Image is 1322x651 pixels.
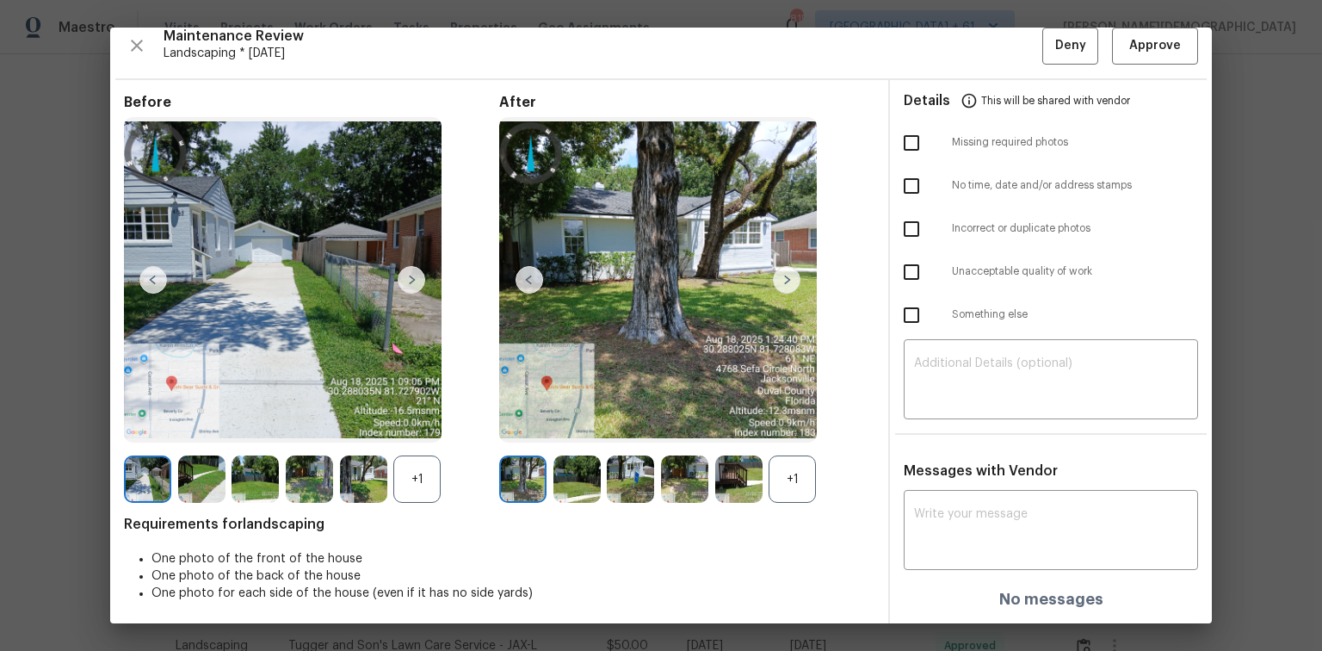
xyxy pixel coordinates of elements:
[890,121,1212,164] div: Missing required photos
[904,80,950,121] span: Details
[151,550,874,567] li: One photo of the front of the house
[398,266,425,294] img: right-chevron-button-url
[952,135,1198,150] span: Missing required photos
[164,28,1042,45] span: Maintenance Review
[952,178,1198,193] span: No time, date and/or address stamps
[1042,28,1098,65] button: Deny
[1129,35,1181,57] span: Approve
[769,456,816,503] div: +1
[516,266,543,294] img: left-chevron-button-url
[393,456,441,503] div: +1
[890,251,1212,294] div: Unacceptable quality of work
[151,567,874,585] li: One photo of the back of the house
[890,294,1212,337] div: Something else
[499,94,874,111] span: After
[1112,28,1198,65] button: Approve
[124,516,874,533] span: Requirements for landscaping
[1055,35,1086,57] span: Deny
[139,266,167,294] img: left-chevron-button-url
[164,45,1042,62] span: Landscaping * [DATE]
[981,80,1130,121] span: This will be shared with vendor
[952,264,1198,279] span: Unacceptable quality of work
[890,208,1212,251] div: Incorrect or duplicate photos
[904,464,1058,478] span: Messages with Vendor
[151,585,874,602] li: One photo for each side of the house (even if it has no side yards)
[952,221,1198,236] span: Incorrect or duplicate photos
[124,94,499,111] span: Before
[890,164,1212,208] div: No time, date and/or address stamps
[999,591,1103,608] h4: No messages
[952,307,1198,322] span: Something else
[773,266,800,294] img: right-chevron-button-url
